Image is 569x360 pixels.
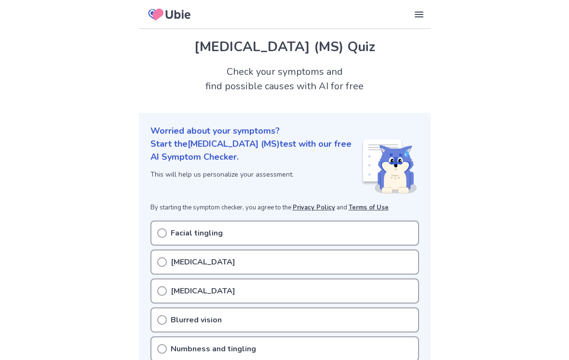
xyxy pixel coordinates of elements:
[150,138,361,164] p: Start the [MEDICAL_DATA] (MS) test with our free AI Symptom Checker.
[171,285,235,297] p: [MEDICAL_DATA]
[150,125,419,138] p: Worried about your symptoms?
[139,65,431,94] h2: Check your symptoms and find possible causes with AI for free
[150,169,361,180] p: This will help us personalize your assessment.
[171,343,256,355] p: Numbness and tingling
[361,139,417,194] img: Shiba
[150,203,419,213] p: By starting the symptom checker, you agree to the and
[150,37,419,57] h1: [MEDICAL_DATA] (MS) Quiz
[171,227,223,239] p: Facial tingling
[171,256,235,268] p: [MEDICAL_DATA]
[293,203,335,212] a: Privacy Policy
[349,203,389,212] a: Terms of Use
[171,314,222,326] p: Blurred vision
